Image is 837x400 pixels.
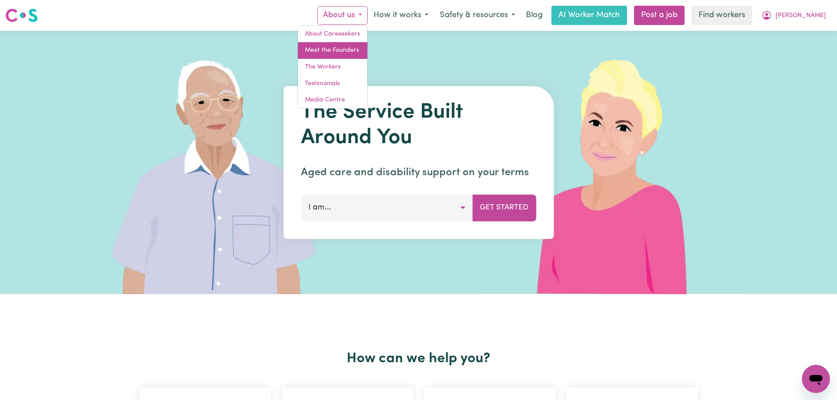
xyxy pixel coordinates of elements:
[775,11,826,21] span: [PERSON_NAME]
[472,195,536,221] button: Get Started
[297,25,368,109] div: About us
[134,350,703,367] h2: How can we help you?
[298,76,367,92] a: Testimonials
[298,42,367,59] a: Meet the Founders
[551,6,627,25] a: AI Worker Match
[5,7,38,23] img: Careseekers logo
[298,59,367,76] a: The Workers
[298,92,367,108] a: Media Centre
[368,6,434,25] button: How it works
[301,100,536,151] h1: The Service Built Around You
[5,5,38,25] a: Careseekers logo
[802,365,830,393] iframe: Button to launch messaging window
[317,6,368,25] button: About us
[692,6,752,25] a: Find workers
[521,6,548,25] a: Blog
[634,6,685,25] a: Post a job
[301,195,473,221] button: I am...
[434,6,521,25] button: Safety & resources
[756,6,832,25] button: My Account
[301,165,536,180] p: Aged care and disability support on your terms
[298,26,367,43] a: About Careseekers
